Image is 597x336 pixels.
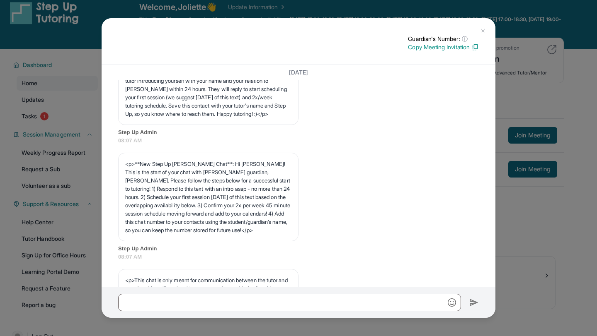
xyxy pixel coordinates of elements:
[118,245,479,253] span: Step Up Admin
[462,35,468,43] span: ⓘ
[448,298,456,307] img: Emoji
[480,27,486,34] img: Close Icon
[118,137,479,145] span: 08:07 AM
[471,43,479,51] img: Copy Icon
[408,35,479,43] p: Guardian's Number:
[408,43,479,51] p: Copy Meeting Invitation
[118,128,479,137] span: Step Up Admin
[125,160,291,234] p: <p>**New Step Up [PERSON_NAME] Chat**: Hi [PERSON_NAME]! This is the start of your chat with [PER...
[118,68,479,77] h3: [DATE]
[118,253,479,261] span: 08:07 AM
[469,298,479,307] img: Send icon
[125,276,291,309] p: <p>This chat is only meant for communication between the tutor and guardian. You will not be able...
[125,52,291,118] p: <p>**New Step Up [PERSON_NAME] Chat**: Hi [PERSON_NAME]! This is the start of your chat with [PER...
